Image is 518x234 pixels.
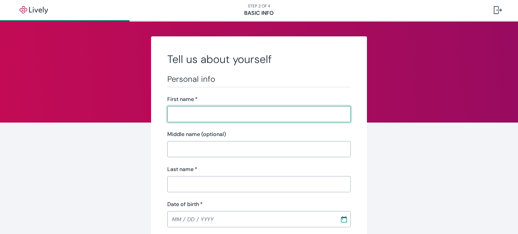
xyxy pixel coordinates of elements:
button: Choose date [338,213,350,225]
label: Last name [167,165,197,173]
h3: Personal info [167,74,351,84]
svg: Calendar [341,216,347,223]
button: Log out [488,2,507,18]
input: MM / DD / YYYY [167,212,335,226]
h2: Tell us about yourself [167,53,351,66]
img: Lively [15,6,53,14]
label: Middle name (optional) [167,130,226,138]
label: First name [167,95,198,103]
label: Date of birth [167,200,203,208]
